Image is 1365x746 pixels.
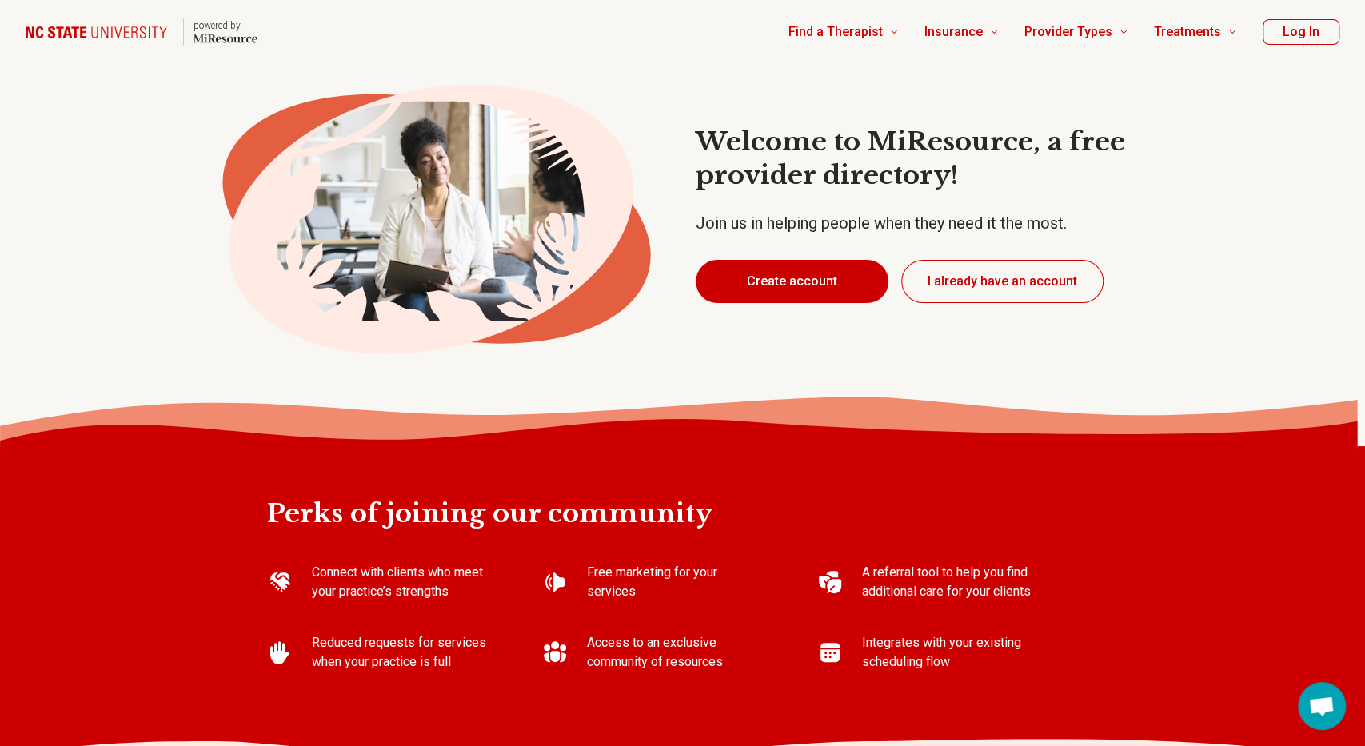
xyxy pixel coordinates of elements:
[696,260,888,303] button: Create account
[194,19,257,32] p: powered by
[1298,682,1346,730] div: Open chat
[1024,21,1112,43] span: Provider Types
[267,446,1099,531] h2: Perks of joining our community
[696,212,1169,234] p: Join us in helping people when they need it the most.
[1154,21,1221,43] span: Treatments
[901,260,1104,303] button: I already have an account
[862,563,1041,601] p: A referral tool to help you find additional care for your clients
[788,21,883,43] span: Find a Therapist
[312,563,491,601] p: Connect with clients who meet your practice’s strengths
[312,633,491,672] p: Reduced requests for services when your practice is full
[1263,19,1339,45] button: Log In
[26,6,257,58] a: Home page
[587,563,766,601] p: Free marketing for your services
[696,126,1169,192] h1: Welcome to MiResource, a free provider directory!
[587,633,766,672] p: Access to an exclusive community of resources
[924,21,983,43] span: Insurance
[862,633,1041,672] p: Integrates with your existing scheduling flow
